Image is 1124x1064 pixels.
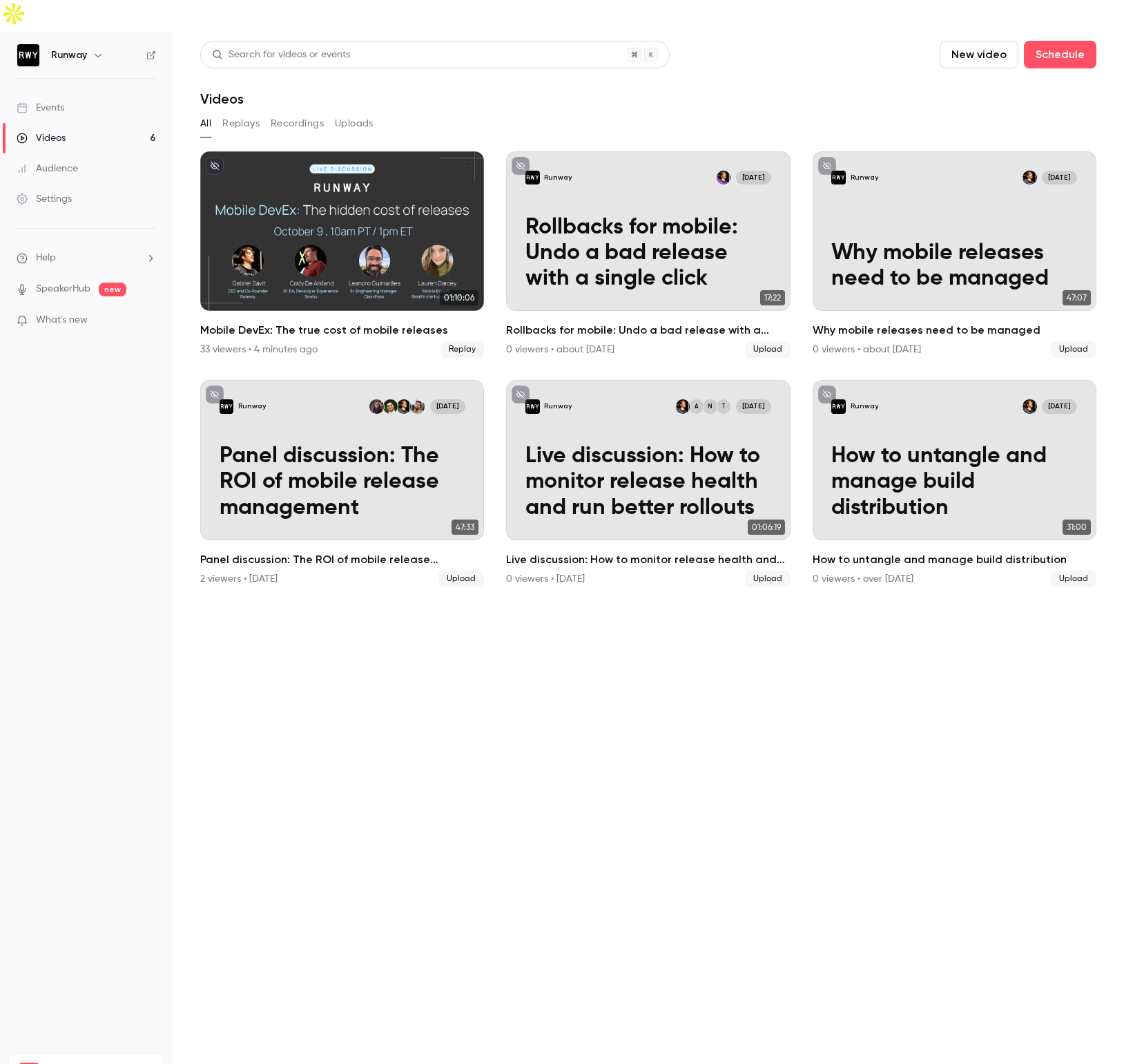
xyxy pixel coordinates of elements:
[1023,399,1037,414] img: Gabriel Savit
[438,571,484,587] span: Upload
[206,386,224,403] button: unpublished
[200,322,484,339] h2: Mobile DevEx: The true cost of mobile releases
[544,173,572,182] p: Runway
[736,171,771,185] span: [DATE]
[512,157,530,175] button: unpublished
[736,399,771,414] span: [DATE]
[36,282,90,296] a: SpeakerHub
[745,341,791,358] span: Upload
[222,113,260,135] button: Replays
[748,520,785,535] span: 01:06:19
[271,113,324,135] button: Recordings
[506,380,790,587] li: Live discussion: How to monitor release health and run better rollouts
[525,399,540,414] img: Live discussion: How to monitor release health and run better rollouts
[1051,341,1096,358] span: Upload
[813,551,1096,568] h2: How to untangle and manage build distribution
[1063,290,1091,305] span: 47:07
[1042,171,1077,185] span: [DATE]
[818,386,836,403] button: unpublished
[200,380,484,587] li: Panel discussion: The ROI of mobile release management
[36,251,56,265] span: Help
[1024,41,1096,68] button: Schedule
[688,399,704,415] div: A
[525,215,771,292] p: Rollbacks for mobile: Undo a bad release with a single click
[851,173,878,182] p: Runway
[813,380,1096,587] a: How to untangle and manage build distributionRunwayGabriel Savit[DATE]How to untangle and manage ...
[440,341,484,358] span: Replay
[544,401,572,411] p: Runway
[410,399,425,414] img: Matt Varghese
[383,399,398,414] img: Kaleb Hermes
[200,151,484,358] li: Mobile DevEx: The true cost of mobile releases
[506,151,790,358] li: Rollbacks for mobile: Undo a bad release with a single click
[512,386,530,403] button: unpublished
[1042,399,1077,414] span: [DATE]
[506,151,790,358] a: Rollbacks for mobile: Undo a bad release with a single clickRunwayGabe Savit[DATE]Rollbacks for m...
[506,322,790,339] h2: Rollbacks for mobile: Undo a bad release with a single click
[506,380,790,587] a: Live discussion: How to monitor release health and run better rolloutsRunwayTNAGabriel Savit[DATE...
[17,101,64,115] div: Events
[200,343,318,357] div: 33 viewers • 4 minutes ago
[525,444,771,521] p: Live discussion: How to monitor release health and run better rollouts
[1023,171,1037,185] img: Gabriel Savit
[813,151,1096,358] li: Why mobile releases need to be managed
[17,162,78,175] div: Audience
[831,399,846,414] img: How to untangle and manage build distribution
[813,572,913,586] div: 0 viewers • over [DATE]
[200,572,278,586] div: 2 viewers • [DATE]
[506,343,614,357] div: 0 viewers • about [DATE]
[369,399,384,414] img: Andra Georgescu
[206,157,224,175] button: unpublished
[831,444,1077,521] p: How to untangle and manage build distribution
[813,380,1096,587] li: How to untangle and manage build distribution
[220,444,465,521] p: Panel discussion: The ROI of mobile release management
[440,290,478,305] span: 01:10:06
[716,399,732,415] div: T
[200,91,244,107] h1: Videos
[940,41,1018,68] button: New video
[813,322,1096,339] h2: Why mobile releases need to be managed
[200,151,1096,587] ul: Videos
[238,401,266,411] p: Runway
[430,399,465,414] span: [DATE]
[17,251,156,265] li: help-dropdown-opener
[200,113,211,135] button: All
[760,290,785,305] span: 17:22
[831,171,846,185] img: Why mobile releases need to be managed
[36,313,88,327] span: What's new
[452,520,478,535] span: 47:33
[525,171,540,185] img: Rollbacks for mobile: Undo a bad release with a single click
[1063,520,1091,535] span: 31:00
[813,343,921,357] div: 0 viewers • about [DATE]
[335,113,374,135] button: Uploads
[745,571,791,587] span: Upload
[506,572,585,586] div: 0 viewers • [DATE]
[200,380,484,587] a: Panel discussion: The ROI of mobile release managementRunwayMatt VargheseGabriel SavitKaleb Herme...
[813,151,1096,358] a: Why mobile releases need to be managedRunwayGabriel Savit[DATE]Why mobile releases need to be man...
[200,151,484,358] a: 01:10:06Mobile DevEx: The true cost of mobile releases33 viewers • 4 minutes agoReplay
[397,399,411,414] img: Gabriel Savit
[17,192,72,206] div: Settings
[702,399,718,415] div: N
[1051,571,1096,587] span: Upload
[17,131,66,145] div: Videos
[818,157,836,175] button: unpublished
[212,48,350,62] div: Search for videos or events
[51,48,87,62] h6: Runway
[99,283,126,296] span: new
[220,399,234,414] img: Panel discussion: The ROI of mobile release management
[851,401,878,411] p: Runway
[717,171,731,185] img: Gabe Savit
[676,399,690,414] img: Gabriel Savit
[831,240,1077,292] p: Why mobile releases need to be managed
[506,551,790,568] h2: Live discussion: How to monitor release health and run better rollouts
[17,44,39,66] img: Runway
[200,551,484,568] h2: Panel discussion: The ROI of mobile release management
